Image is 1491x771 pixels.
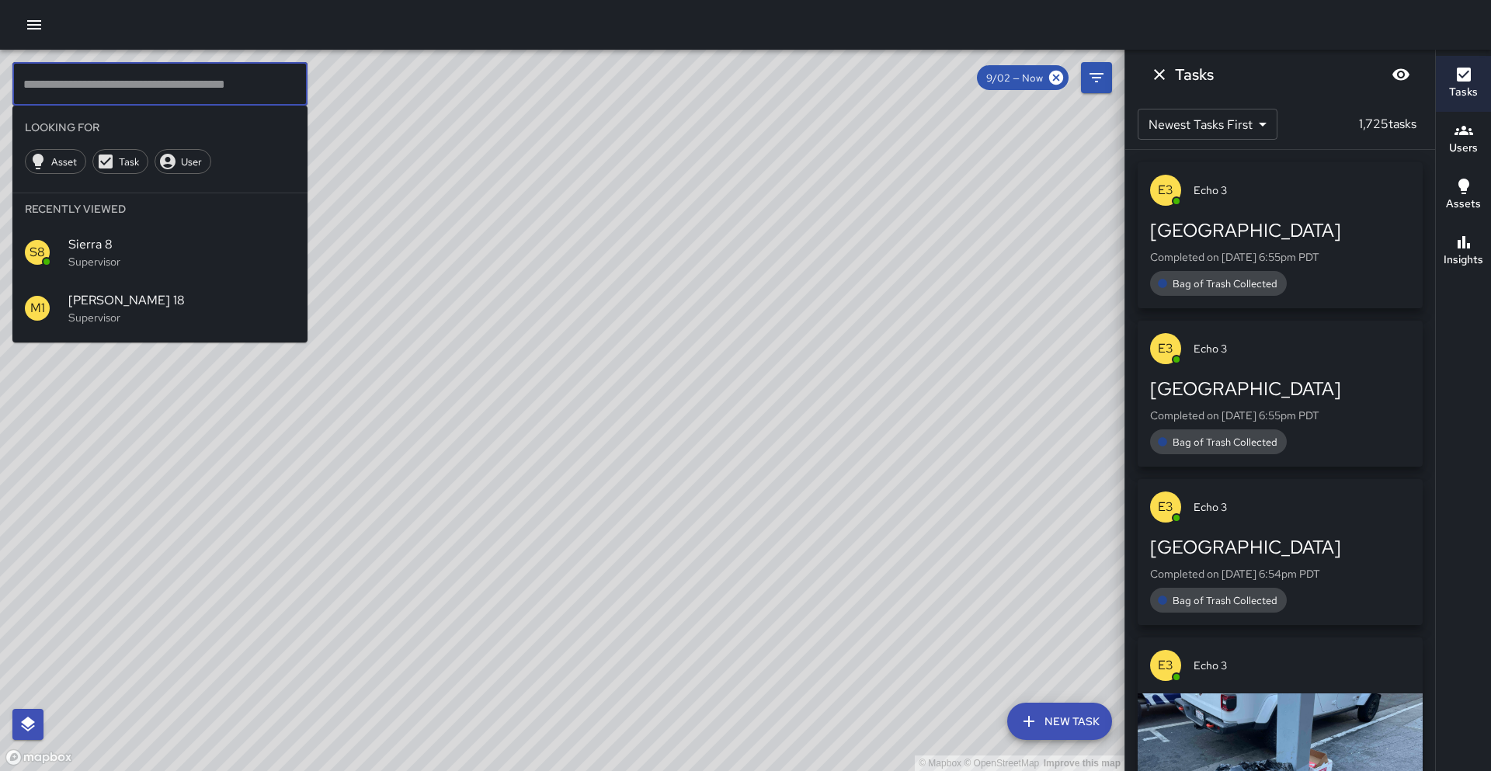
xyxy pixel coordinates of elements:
[68,235,295,254] span: Sierra 8
[1150,249,1410,265] p: Completed on [DATE] 6:55pm PDT
[1163,436,1287,449] span: Bag of Trash Collected
[1138,109,1277,140] div: Newest Tasks First
[172,155,210,168] span: User
[1081,62,1112,93] button: Filters
[12,112,308,143] li: Looking For
[1449,140,1478,157] h6: Users
[1194,182,1410,198] span: Echo 3
[1007,703,1112,740] button: New Task
[1194,499,1410,515] span: Echo 3
[1150,535,1410,560] div: [GEOGRAPHIC_DATA]
[1175,62,1214,87] h6: Tasks
[1436,112,1491,168] button: Users
[1444,252,1483,269] h6: Insights
[1194,341,1410,356] span: Echo 3
[1144,59,1175,90] button: Dismiss
[12,224,308,280] div: S8Sierra 8Supervisor
[68,254,295,269] p: Supervisor
[30,299,45,318] p: M1
[30,243,45,262] p: S8
[1436,168,1491,224] button: Assets
[1138,321,1423,467] button: E3Echo 3[GEOGRAPHIC_DATA]Completed on [DATE] 6:55pm PDTBag of Trash Collected
[1385,59,1416,90] button: Blur
[68,291,295,310] span: [PERSON_NAME] 18
[1138,162,1423,308] button: E3Echo 3[GEOGRAPHIC_DATA]Completed on [DATE] 6:55pm PDTBag of Trash Collected
[1449,84,1478,101] h6: Tasks
[977,71,1052,85] span: 9/02 — Now
[43,155,85,168] span: Asset
[1163,594,1287,607] span: Bag of Trash Collected
[92,149,148,174] div: Task
[1163,277,1287,290] span: Bag of Trash Collected
[68,310,295,325] p: Supervisor
[12,280,308,336] div: M1[PERSON_NAME] 18Supervisor
[1436,224,1491,280] button: Insights
[977,65,1069,90] div: 9/02 — Now
[1158,498,1173,516] p: E3
[1353,115,1423,134] p: 1,725 tasks
[25,149,86,174] div: Asset
[1158,181,1173,200] p: E3
[1194,658,1410,673] span: Echo 3
[155,149,211,174] div: User
[1150,566,1410,582] p: Completed on [DATE] 6:54pm PDT
[1150,377,1410,401] div: [GEOGRAPHIC_DATA]
[1436,56,1491,112] button: Tasks
[1446,196,1481,213] h6: Assets
[12,193,308,224] li: Recently Viewed
[1138,479,1423,625] button: E3Echo 3[GEOGRAPHIC_DATA]Completed on [DATE] 6:54pm PDTBag of Trash Collected
[1158,339,1173,358] p: E3
[1150,218,1410,243] div: [GEOGRAPHIC_DATA]
[1150,408,1410,423] p: Completed on [DATE] 6:55pm PDT
[1158,656,1173,675] p: E3
[110,155,148,168] span: Task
